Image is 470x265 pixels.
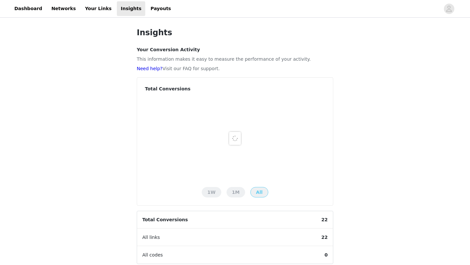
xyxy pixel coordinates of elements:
span: 22 [316,211,333,228]
button: All [250,187,268,197]
span: 22 [316,229,333,246]
div: avatar [446,4,452,14]
p: Visit our FAQ for support. [137,65,333,72]
h4: Your Conversion Activity [137,46,333,53]
span: Total Conversions [137,211,193,228]
a: Networks [47,1,80,16]
span: 0 [319,246,333,264]
p: This information makes it easy to measure the performance of your activity. [137,56,333,63]
button: 1W [202,187,221,197]
a: Payouts [147,1,175,16]
button: 1M [227,187,245,197]
span: All codes [137,246,168,264]
a: Need help? [137,66,163,71]
span: All links [137,229,165,246]
a: Dashboard [10,1,46,16]
h4: Total Conversions [145,86,325,92]
a: Insights [117,1,145,16]
a: Your Links [81,1,116,16]
h1: Insights [137,27,333,39]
